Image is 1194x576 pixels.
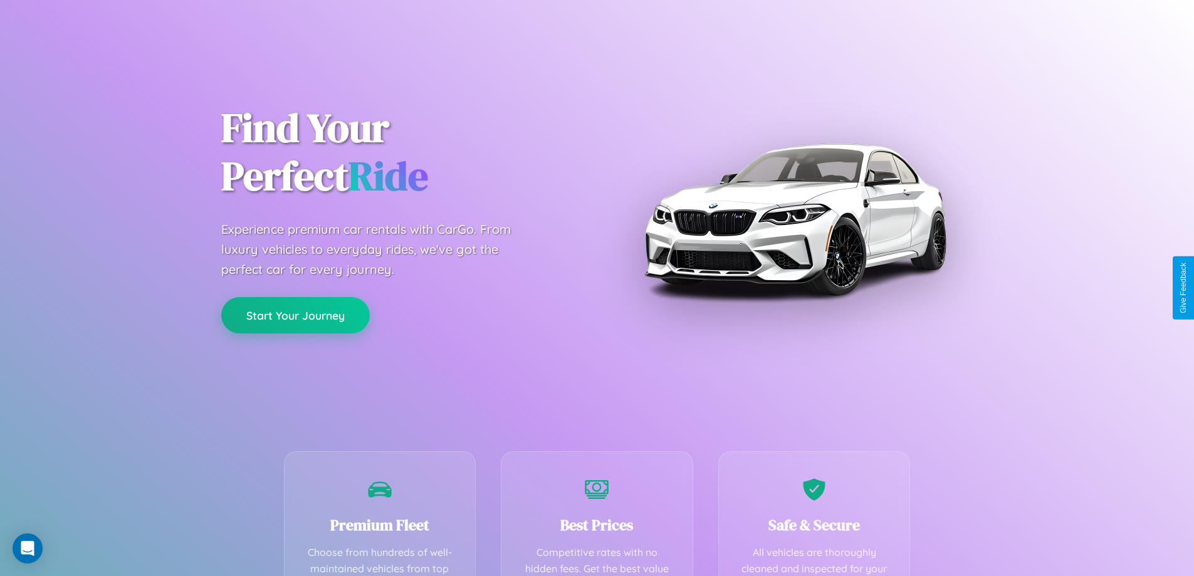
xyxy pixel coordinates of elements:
h3: Premium Fleet [303,515,457,535]
h1: Find Your Perfect [221,104,579,201]
button: Start Your Journey [221,297,370,333]
div: Open Intercom Messenger [13,533,43,563]
h3: Best Prices [520,515,674,535]
h3: Safe & Secure [738,515,891,535]
span: Ride [348,149,428,203]
img: Premium BMW car rental vehicle [638,63,951,376]
div: Give Feedback [1179,263,1188,313]
p: Experience premium car rentals with CarGo. From luxury vehicles to everyday rides, we've got the ... [221,219,535,280]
